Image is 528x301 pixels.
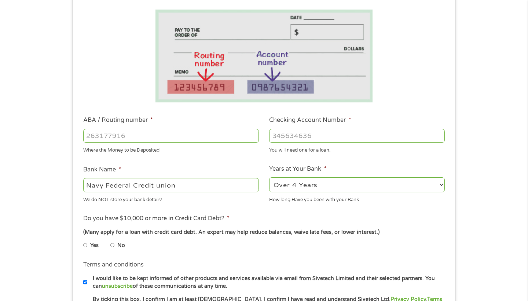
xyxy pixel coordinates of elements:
label: Do you have $10,000 or more in Credit Card Debt? [83,215,230,222]
div: We do NOT store your bank details! [83,193,259,203]
label: Bank Name [83,166,121,174]
img: Routing number location [155,10,373,102]
label: I would like to be kept informed of other products and services available via email from Sivetech... [87,275,447,290]
label: Years at Your Bank [269,165,326,173]
div: (Many apply for a loan with credit card debt. An expert may help reduce balances, waive late fees... [83,228,445,236]
div: You will need one for a loan. [269,144,445,154]
label: ABA / Routing number [83,116,153,124]
input: 345634636 [269,129,445,143]
label: Checking Account Number [269,116,351,124]
label: Yes [90,242,99,250]
label: No [117,242,125,250]
input: 263177916 [83,129,259,143]
a: unsubscribe [102,283,133,289]
div: How long Have you been with your Bank [269,193,445,203]
label: Terms and conditions [83,261,144,269]
div: Where the Money to be Deposited [83,144,259,154]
